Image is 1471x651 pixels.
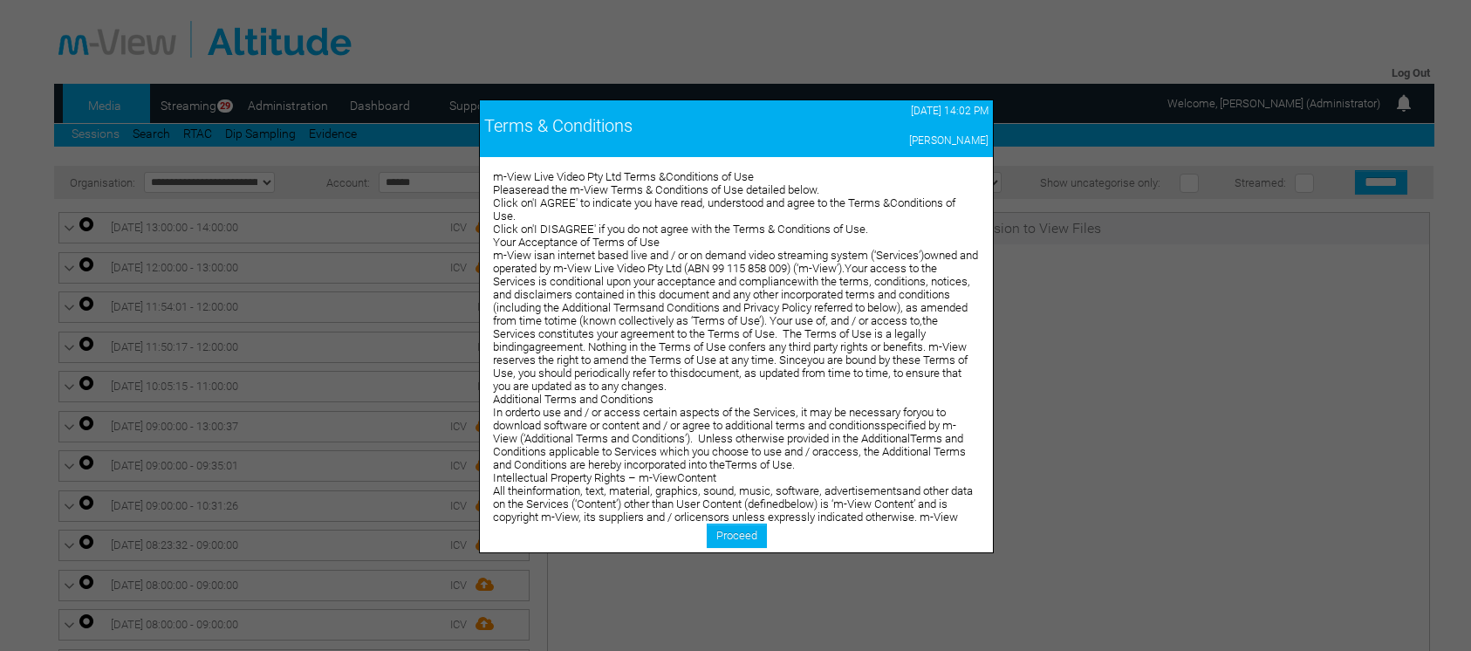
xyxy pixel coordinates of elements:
[493,196,955,223] span: Click on'I AGREE' to indicate you have read, understood and agree to the Terms &Conditions of Use.
[493,484,977,589] span: All theinformation, text, material, graphics, sound, music, software, advertisementsand other dat...
[493,393,653,406] span: Additional Terms and Conditions
[809,100,993,121] td: [DATE] 14:02 PM
[493,170,754,183] span: m-View Live Video Pty Ltd Terms &Conditions of Use
[493,183,819,196] span: Pleaseread the m-View Terms & Conditions of Use detailed below.
[484,115,804,136] div: Terms & Conditions
[1393,93,1414,113] img: bell24.png
[809,130,993,151] td: [PERSON_NAME]
[493,249,978,393] span: m-View isan internet based live and / or on demand video streaming system (‘Services’)owned and o...
[707,524,767,548] a: Proceed
[493,236,660,249] span: Your Acceptance of Terms of Use
[493,223,868,236] span: Click on'I DISAGREE' if you do not agree with the Terms & Conditions of Use.
[493,406,966,471] span: In orderto use and / or access certain aspects of the Services, it may be necessary foryou to dow...
[493,471,716,484] span: Intellectual Property Rights – m-ViewContent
